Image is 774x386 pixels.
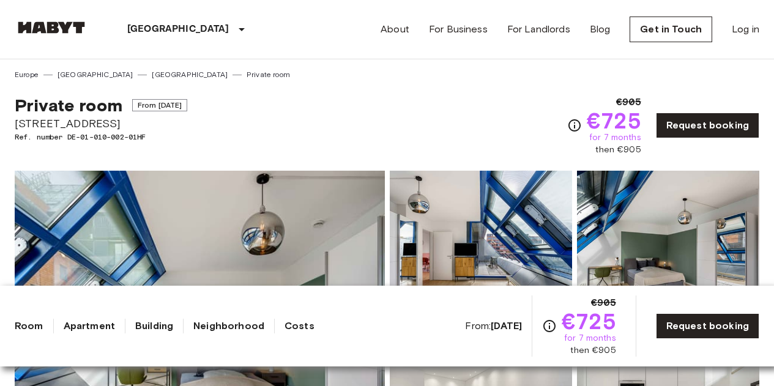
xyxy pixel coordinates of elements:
span: €905 [616,95,641,109]
a: Europe [15,69,39,80]
a: About [381,22,409,37]
a: [GEOGRAPHIC_DATA] [58,69,133,80]
span: [STREET_ADDRESS] [15,116,187,132]
a: Blog [590,22,611,37]
span: then €905 [595,144,641,156]
span: Private room [15,95,122,116]
img: Habyt [15,21,88,34]
a: Request booking [656,113,759,138]
a: For Business [429,22,488,37]
svg: Check cost overview for full price breakdown. Please note that discounts apply to new joiners onl... [567,118,582,133]
a: Apartment [64,319,115,333]
span: for 7 months [564,332,616,344]
span: From: [465,319,522,333]
span: €905 [591,295,616,310]
span: From [DATE] [132,99,188,111]
a: Costs [285,319,314,333]
a: Get in Touch [630,17,712,42]
span: €725 [562,310,616,332]
a: Request booking [656,313,759,339]
a: For Landlords [507,22,570,37]
span: for 7 months [589,132,641,144]
a: Private room [247,69,290,80]
a: [GEOGRAPHIC_DATA] [152,69,228,80]
a: Room [15,319,43,333]
a: Log in [732,22,759,37]
svg: Check cost overview for full price breakdown. Please note that discounts apply to new joiners onl... [542,319,557,333]
b: [DATE] [491,320,522,332]
span: then €905 [570,344,616,357]
a: Building [135,319,173,333]
span: €725 [587,109,641,132]
span: Ref. number DE-01-010-002-01HF [15,132,187,143]
a: Neighborhood [193,319,264,333]
p: [GEOGRAPHIC_DATA] [127,22,229,37]
img: Picture of unit DE-01-010-002-01HF [390,171,572,331]
img: Picture of unit DE-01-010-002-01HF [577,171,759,331]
